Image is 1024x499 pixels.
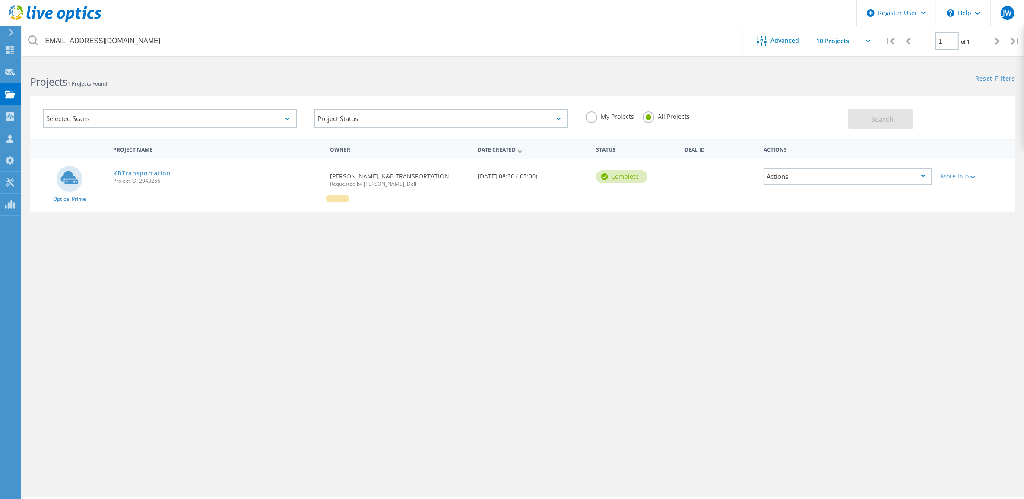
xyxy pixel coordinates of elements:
div: Selected Scans [43,109,297,128]
div: Deal Id [680,141,759,157]
div: Project Status [314,109,568,128]
span: Search [872,114,894,124]
label: My Projects [586,111,634,120]
span: Advanced [771,38,799,44]
span: Project ID: 2943256 [113,178,321,184]
div: Complete [596,170,647,183]
input: Search projects by name, owner, ID, company, etc [22,26,744,56]
div: Owner [326,141,473,157]
div: [DATE] 08:30 (-05:00) [473,159,592,188]
a: Reset Filters [975,76,1015,83]
span: 1 Projects Found [67,80,107,87]
span: Optical Prime [53,197,86,202]
div: Actions [759,141,937,157]
div: Project Name [109,141,326,157]
span: of 1 [961,38,970,45]
div: | [1006,26,1024,57]
div: | [881,26,899,57]
button: Search [848,109,913,129]
div: [PERSON_NAME], K&B TRANSPORTATION [326,159,473,195]
div: More Info [941,173,1011,179]
a: Live Optics Dashboard [9,18,101,24]
label: All Projects [643,111,690,120]
span: JW [1003,10,1011,16]
div: Status [592,141,680,157]
a: KBTransportation [113,170,171,176]
b: Projects [30,75,67,89]
span: Requested by [PERSON_NAME], Dell [330,181,469,187]
svg: \n [947,9,954,17]
div: Date Created [473,141,592,157]
div: Actions [764,168,932,185]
